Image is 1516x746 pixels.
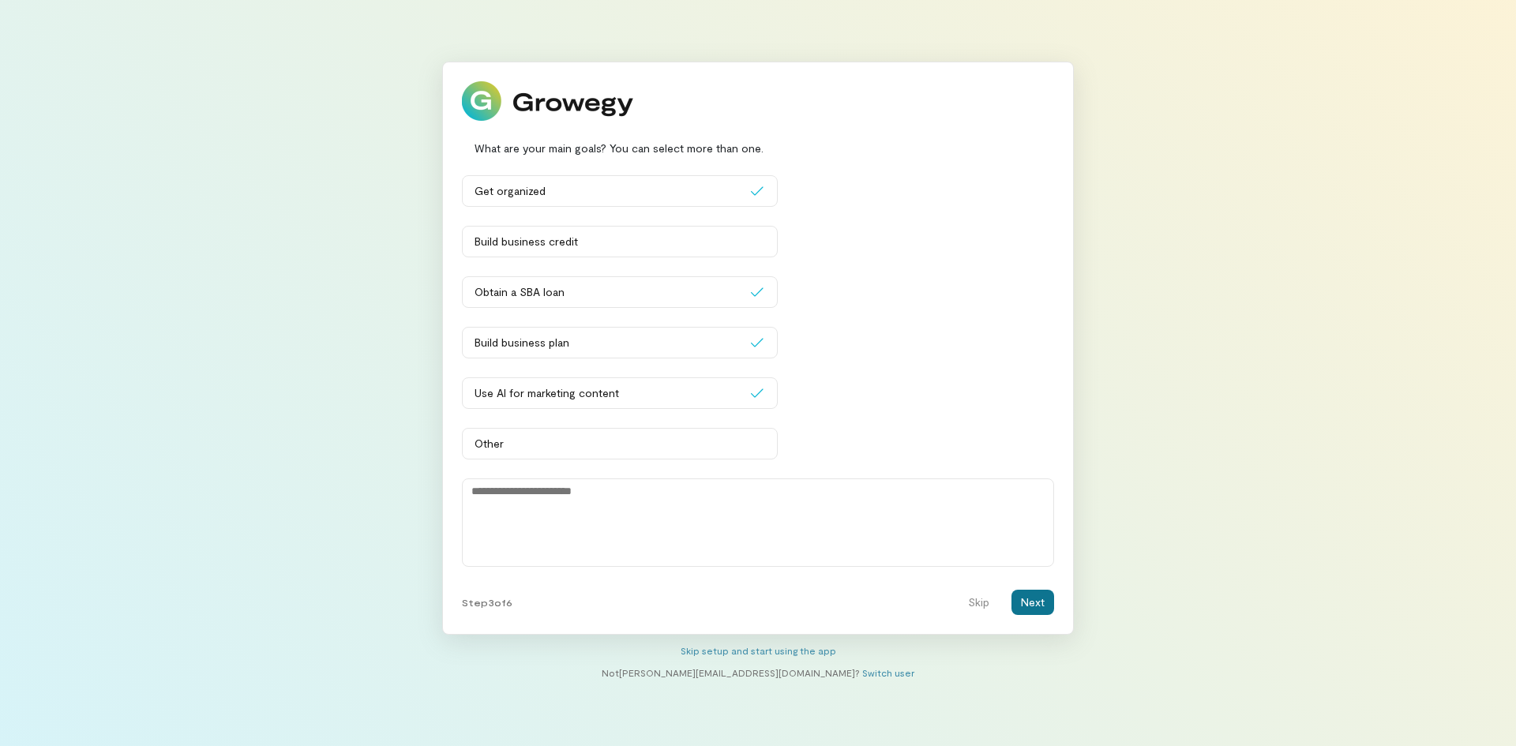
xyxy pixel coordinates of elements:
[462,140,1054,156] div: What are your main goals? You can select more than one.
[602,667,860,678] span: Not [PERSON_NAME][EMAIL_ADDRESS][DOMAIN_NAME] ?
[862,667,914,678] a: Switch user
[959,590,999,615] button: Skip
[475,284,749,300] div: Obtain a SBA loan
[475,385,749,401] div: Use AI for marketing content
[1011,590,1054,615] button: Next
[462,175,778,207] button: Get organized
[462,596,512,609] span: Step 3 of 6
[475,436,765,452] div: Other
[475,234,765,249] div: Build business credit
[462,81,634,121] img: Growegy logo
[462,428,778,459] button: Other
[681,645,836,656] a: Skip setup and start using the app
[462,377,778,409] button: Use AI for marketing content
[462,226,778,257] button: Build business credit
[462,276,778,308] button: Obtain a SBA loan
[475,335,749,351] div: Build business plan
[462,327,778,358] button: Build business plan
[475,183,749,199] div: Get organized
